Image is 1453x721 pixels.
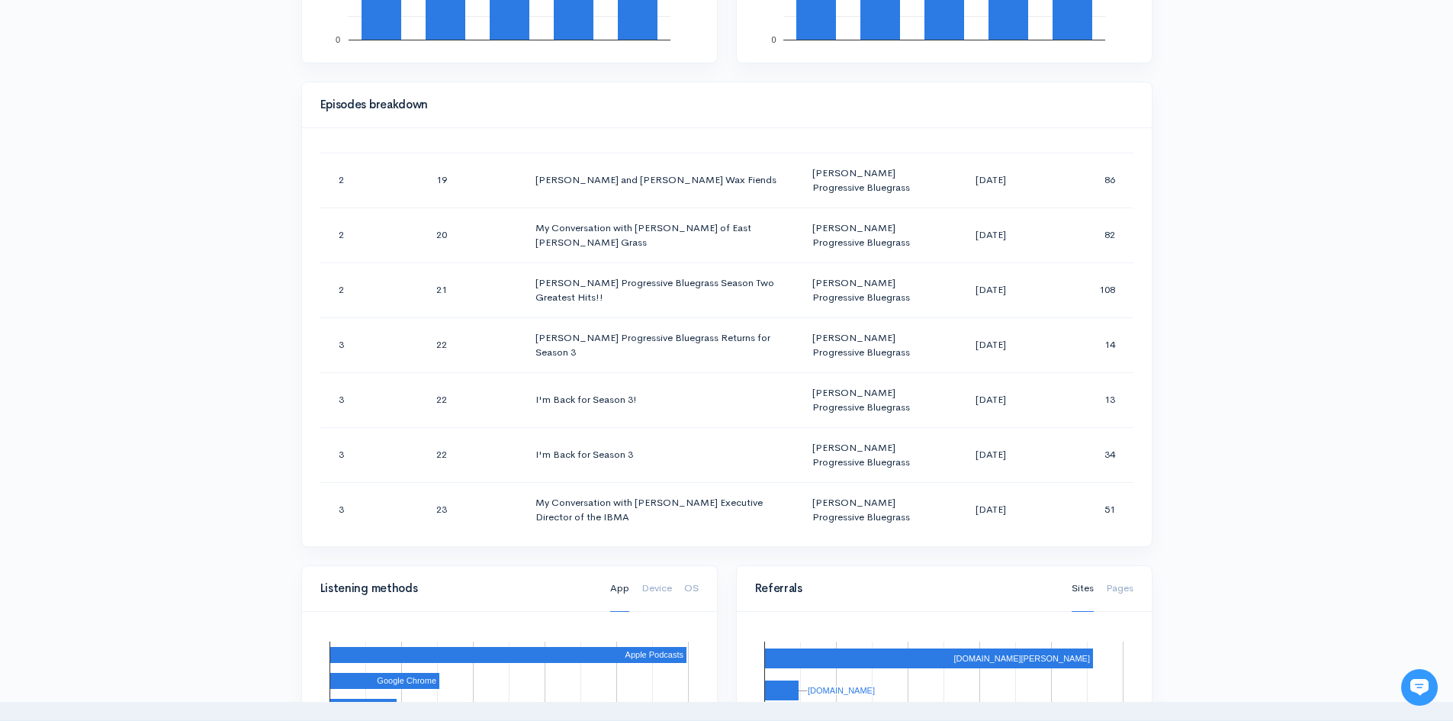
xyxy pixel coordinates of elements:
[424,372,523,427] td: 22
[424,317,523,372] td: 22
[1045,427,1133,482] td: 34
[641,565,672,612] a: Device
[320,208,424,262] td: 2
[424,262,523,317] td: 21
[424,427,523,482] td: 22
[800,153,936,208] td: [PERSON_NAME] Progressive Bluegrass
[523,427,800,482] td: I'm Back for Season 3
[523,208,800,262] td: My Conversation with [PERSON_NAME] of East [PERSON_NAME] Grass
[1072,565,1094,612] a: Sites
[1045,208,1133,262] td: 82
[320,582,592,595] h4: Listening methods
[936,262,1045,317] td: [DATE]
[320,427,424,482] td: 3
[523,262,800,317] td: [PERSON_NAME] Progressive Bluegrass Season Two Greatest Hits!!
[98,211,183,224] span: New conversation
[625,650,683,659] text: Apple Podcasts
[771,35,776,44] text: 0
[523,372,800,427] td: I'm Back for Season 3!
[335,35,339,44] text: 0
[936,427,1045,482] td: [DATE]
[523,317,800,372] td: [PERSON_NAME] Progressive Bluegrass Returns for Season 3
[320,317,424,372] td: 3
[377,676,436,685] text: Google Chrome
[936,372,1045,427] td: [DATE]
[320,153,424,208] td: 2
[953,654,1089,663] text: [DOMAIN_NAME][PERSON_NAME]
[24,202,281,233] button: New conversation
[936,153,1045,208] td: [DATE]
[808,686,875,695] text: [DOMAIN_NAME]
[1045,482,1133,537] td: 51
[800,482,936,537] td: [PERSON_NAME] Progressive Bluegrass
[800,262,936,317] td: [PERSON_NAME] Progressive Bluegrass
[1106,565,1133,612] a: Pages
[21,262,284,280] p: Find an answer quickly
[320,98,1124,111] h4: Episodes breakdown
[523,482,800,537] td: My Conversation with [PERSON_NAME] Executive Director of the IBMA
[1401,669,1438,706] iframe: gist-messenger-bubble-iframe
[800,208,936,262] td: [PERSON_NAME] Progressive Bluegrass
[936,208,1045,262] td: [DATE]
[684,565,699,612] a: OS
[1045,153,1133,208] td: 86
[424,208,523,262] td: 20
[1045,262,1133,317] td: 108
[44,287,272,317] input: Search articles
[1045,372,1133,427] td: 13
[610,565,629,612] a: App
[23,74,282,98] h1: Hi 👋
[936,317,1045,372] td: [DATE]
[320,482,424,537] td: 3
[23,101,282,175] h2: Just let us know if you need anything and we'll be happy to help! 🙂
[800,372,936,427] td: [PERSON_NAME] Progressive Bluegrass
[1045,317,1133,372] td: 14
[523,153,800,208] td: [PERSON_NAME] and [PERSON_NAME] Wax Fiends
[424,482,523,537] td: 23
[755,582,1053,595] h4: Referrals
[424,153,523,208] td: 19
[320,372,424,427] td: 3
[800,317,936,372] td: [PERSON_NAME] Progressive Bluegrass
[800,427,936,482] td: [PERSON_NAME] Progressive Bluegrass
[320,262,424,317] td: 2
[936,482,1045,537] td: [DATE]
